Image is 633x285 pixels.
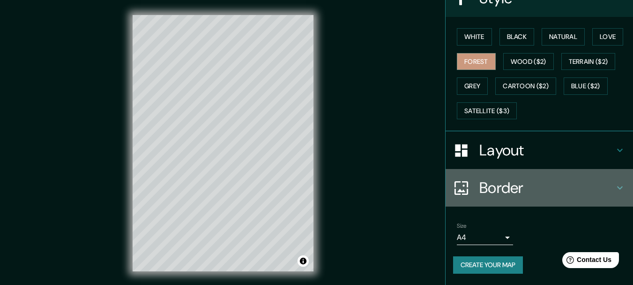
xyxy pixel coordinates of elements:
button: Forest [457,53,496,70]
h4: Layout [479,141,614,160]
button: Black [499,28,535,46]
div: Layout [446,131,633,169]
button: Wood ($2) [503,53,554,70]
div: A4 [457,230,513,245]
button: Blue ($2) [564,77,608,95]
button: White [457,28,492,46]
button: Toggle attribution [298,255,309,267]
h4: Border [479,178,614,197]
iframe: Help widget launcher [550,248,623,275]
button: Cartoon ($2) [495,77,556,95]
button: Love [592,28,623,46]
button: Grey [457,77,488,95]
label: Size [457,222,467,230]
button: Terrain ($2) [561,53,616,70]
div: Border [446,169,633,207]
button: Natural [542,28,585,46]
button: Create your map [453,256,523,274]
button: Satellite ($3) [457,102,517,120]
